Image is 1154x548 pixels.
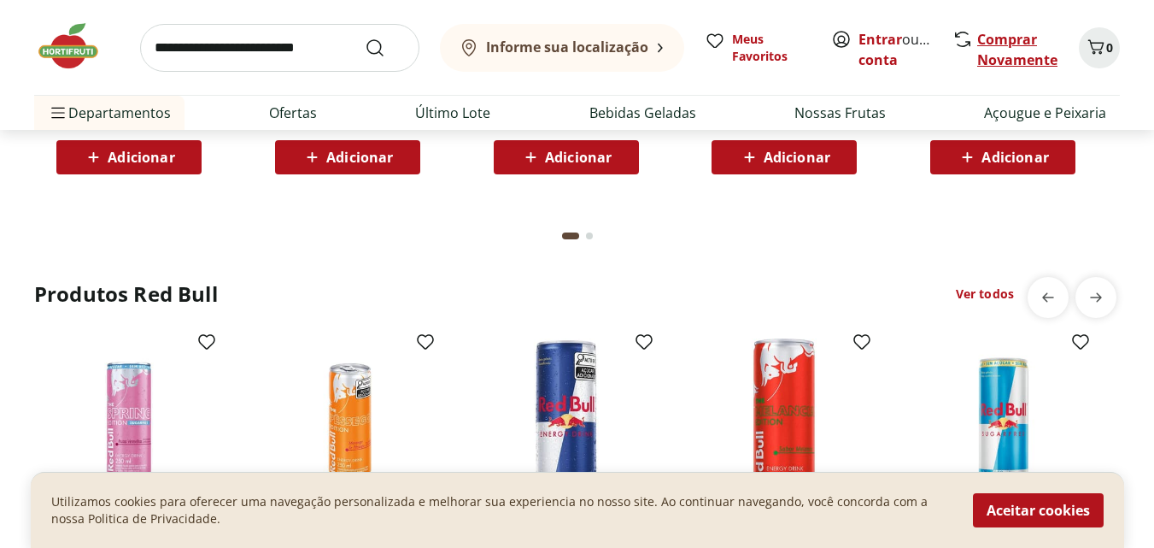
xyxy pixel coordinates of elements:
[858,29,934,70] span: ou
[703,339,865,501] img: Red Bull melancia 250ml gelado
[275,140,420,174] button: Adicionar
[56,140,202,174] button: Adicionar
[583,215,596,256] button: Go to page 2 from fs-carousel
[858,30,902,49] a: Entrar
[930,140,1075,174] button: Adicionar
[984,103,1106,123] a: Açougue e Peixaria
[922,339,1084,501] img: Energético sem açúcar Red Bull 250ml gelado
[764,150,830,164] span: Adicionar
[108,150,174,164] span: Adicionar
[415,103,490,123] a: Último Lote
[48,339,210,501] img: Energético Frutas Vermelhas Sugarfree Red Bull 250ml
[732,31,811,65] span: Meus Favoritos
[589,103,696,123] a: Bebidas Geladas
[486,38,648,56] b: Informe sua localização
[140,24,419,72] input: search
[34,21,120,72] img: Hortifruti
[267,339,429,501] img: Energético Morango e Pêssego Red Bull 250ml
[440,24,684,72] button: Informe sua localização
[269,103,317,123] a: Ofertas
[365,38,406,58] button: Submit Search
[712,140,857,174] button: Adicionar
[48,92,68,133] button: Menu
[981,150,1048,164] span: Adicionar
[485,339,647,501] img: Energético Red bull 250ml gelado
[326,150,393,164] span: Adicionar
[1028,277,1069,318] button: previous
[545,150,612,164] span: Adicionar
[1079,27,1120,68] button: Carrinho
[559,215,583,256] button: Current page from fs-carousel
[34,280,218,308] h2: Produtos Red Bull
[973,493,1104,527] button: Aceitar cookies
[1075,277,1116,318] button: next
[977,30,1057,69] a: Comprar Novamente
[794,103,886,123] a: Nossas Frutas
[705,31,811,65] a: Meus Favoritos
[494,140,639,174] button: Adicionar
[51,493,952,527] p: Utilizamos cookies para oferecer uma navegação personalizada e melhorar sua experiencia no nosso ...
[956,286,1014,303] a: Ver todos
[48,92,171,133] span: Departamentos
[858,30,952,69] a: Criar conta
[1106,39,1113,56] span: 0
